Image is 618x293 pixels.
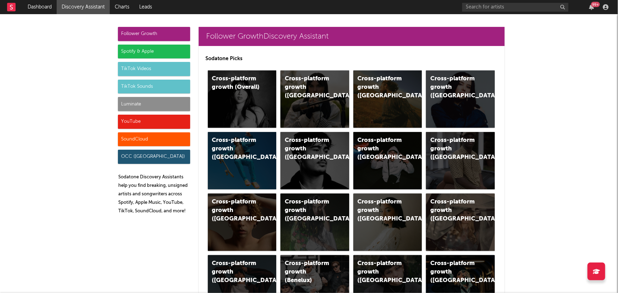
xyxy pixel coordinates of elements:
[462,3,568,12] input: Search for artists
[212,198,260,223] div: Cross-platform growth ([GEOGRAPHIC_DATA])
[118,150,190,164] div: OCC ([GEOGRAPHIC_DATA])
[118,97,190,111] div: Luminate
[118,132,190,146] div: SoundCloud
[285,136,333,162] div: Cross-platform growth ([GEOGRAPHIC_DATA])
[430,198,478,223] div: Cross-platform growth ([GEOGRAPHIC_DATA])
[280,194,349,251] a: Cross-platform growth ([GEOGRAPHIC_DATA])
[589,4,594,10] button: 99+
[206,54,498,63] p: Sodatone Picks
[426,194,495,251] a: Cross-platform growth ([GEOGRAPHIC_DATA])
[118,27,190,41] div: Follower Growth
[430,136,478,162] div: Cross-platform growth ([GEOGRAPHIC_DATA])
[285,75,333,100] div: Cross-platform growth ([GEOGRAPHIC_DATA])
[208,70,277,128] a: Cross-platform growth (Overall)
[426,132,495,189] a: Cross-platform growth ([GEOGRAPHIC_DATA])
[591,2,600,7] div: 99 +
[358,259,406,285] div: Cross-platform growth ([GEOGRAPHIC_DATA])
[353,70,422,128] a: Cross-platform growth ([GEOGRAPHIC_DATA])
[353,194,422,251] a: Cross-platform growth ([GEOGRAPHIC_DATA])
[285,198,333,223] div: Cross-platform growth ([GEOGRAPHIC_DATA])
[358,75,406,100] div: Cross-platform growth ([GEOGRAPHIC_DATA])
[430,259,478,285] div: Cross-platform growth ([GEOGRAPHIC_DATA])
[118,45,190,59] div: Spotify & Apple
[430,75,478,100] div: Cross-platform growth ([GEOGRAPHIC_DATA])
[358,198,406,223] div: Cross-platform growth ([GEOGRAPHIC_DATA])
[280,132,349,189] a: Cross-platform growth ([GEOGRAPHIC_DATA])
[426,70,495,128] a: Cross-platform growth ([GEOGRAPHIC_DATA])
[212,136,260,162] div: Cross-platform growth ([GEOGRAPHIC_DATA])
[208,132,277,189] a: Cross-platform growth ([GEOGRAPHIC_DATA])
[280,70,349,128] a: Cross-platform growth ([GEOGRAPHIC_DATA])
[118,80,190,94] div: TikTok Sounds
[118,62,190,76] div: TikTok Videos
[118,115,190,129] div: YouTube
[353,132,422,189] a: Cross-platform growth ([GEOGRAPHIC_DATA]/GSA)
[212,75,260,92] div: Cross-platform growth (Overall)
[199,27,505,46] a: Follower GrowthDiscovery Assistant
[208,194,277,251] a: Cross-platform growth ([GEOGRAPHIC_DATA])
[212,259,260,285] div: Cross-platform growth ([GEOGRAPHIC_DATA])
[285,259,333,285] div: Cross-platform growth (Benelux)
[119,173,190,216] p: Sodatone Discovery Assistants help you find breaking, unsigned artists and songwriters across Spo...
[358,136,406,162] div: Cross-platform growth ([GEOGRAPHIC_DATA]/GSA)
